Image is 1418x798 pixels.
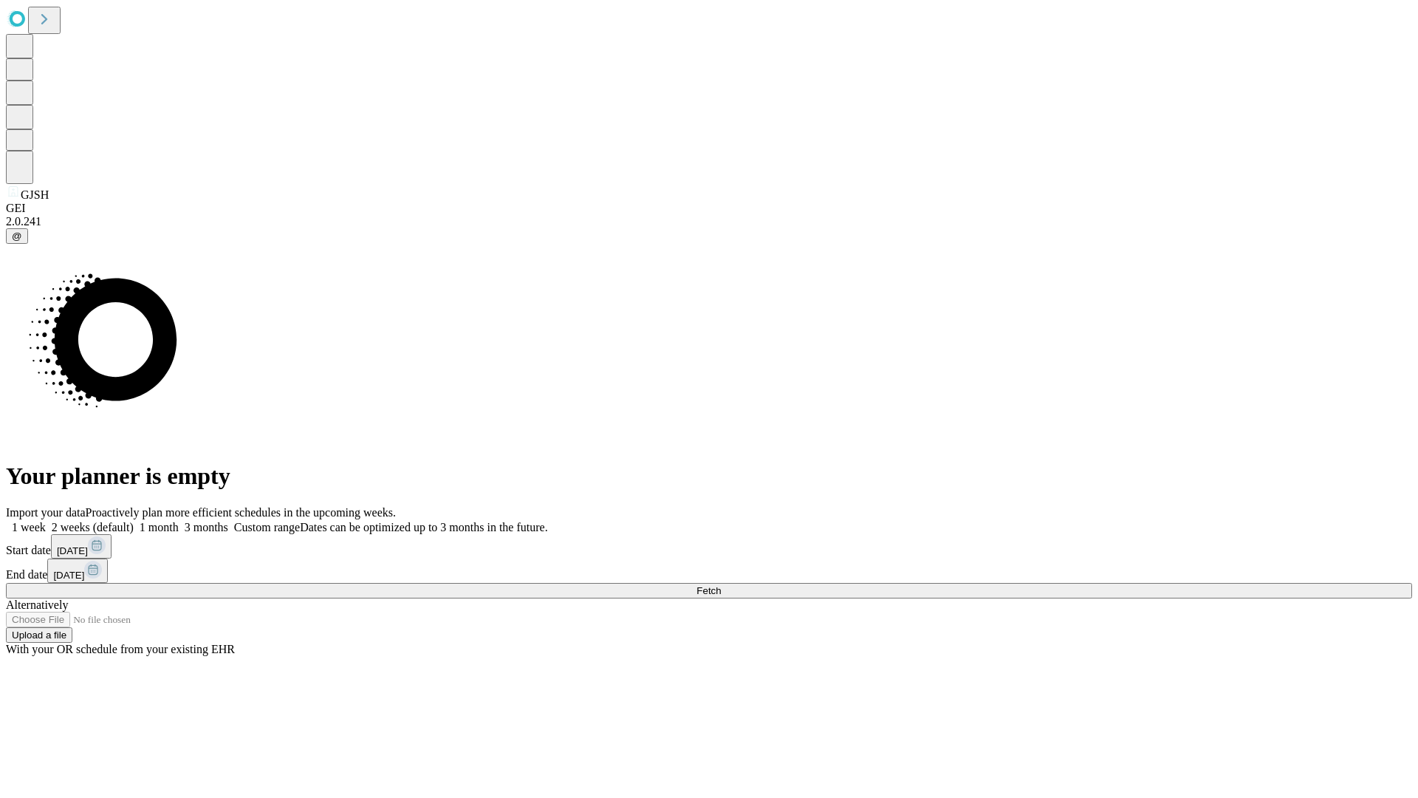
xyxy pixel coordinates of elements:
span: Import your data [6,506,86,519]
h1: Your planner is empty [6,463,1412,490]
span: With your OR schedule from your existing EHR [6,643,235,655]
button: Upload a file [6,627,72,643]
span: [DATE] [57,545,88,556]
span: GJSH [21,188,49,201]
span: @ [12,231,22,242]
div: End date [6,559,1412,583]
span: 1 week [12,521,46,533]
button: [DATE] [47,559,108,583]
span: Proactively plan more efficient schedules in the upcoming weeks. [86,506,396,519]
span: Dates can be optimized up to 3 months in the future. [300,521,547,533]
button: Fetch [6,583,1412,598]
span: 3 months [185,521,228,533]
button: [DATE] [51,534,112,559]
button: @ [6,228,28,244]
span: Fetch [696,585,721,596]
div: 2.0.241 [6,215,1412,228]
div: GEI [6,202,1412,215]
div: Start date [6,534,1412,559]
span: 1 month [140,521,179,533]
span: Alternatively [6,598,68,611]
span: 2 weeks (default) [52,521,134,533]
span: Custom range [234,521,300,533]
span: [DATE] [53,570,84,581]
